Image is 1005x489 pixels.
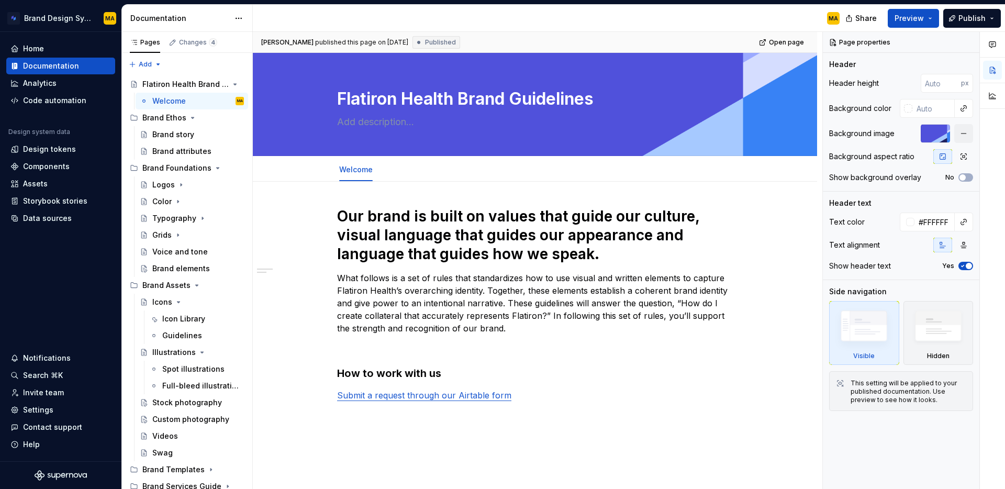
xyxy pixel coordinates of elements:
[23,78,57,88] div: Analytics
[829,261,891,271] div: Show header text
[152,414,229,425] div: Custom photography
[146,377,248,394] a: Full-bleed illustrations
[961,79,969,87] p: px
[139,60,152,69] span: Add
[23,179,48,189] div: Assets
[23,95,86,106] div: Code automation
[23,43,44,54] div: Home
[23,405,53,415] div: Settings
[105,14,115,23] div: MA
[162,330,202,341] div: Guidelines
[152,129,194,140] div: Brand story
[912,99,955,118] input: Auto
[2,7,119,29] button: Brand Design SystemMA
[829,217,865,227] div: Text color
[126,461,248,478] div: Brand Templates
[152,96,186,106] div: Welcome
[24,13,91,24] div: Brand Design System
[136,260,248,277] a: Brand elements
[829,286,887,297] div: Side navigation
[829,198,872,208] div: Header text
[152,297,172,307] div: Icons
[335,158,377,180] div: Welcome
[7,12,20,25] img: d4286e81-bf2d-465c-b469-1298f2b8eabd.png
[152,263,210,274] div: Brand elements
[6,402,115,418] a: Settings
[829,151,914,162] div: Background aspect ratio
[162,364,225,374] div: Spot illustrations
[829,172,921,183] div: Show background overlay
[927,352,950,360] div: Hidden
[6,367,115,384] button: Search ⌘K
[152,397,222,408] div: Stock photography
[23,439,40,450] div: Help
[23,370,63,381] div: Search ⌘K
[339,165,373,174] a: Welcome
[6,384,115,401] a: Invite team
[126,57,165,72] button: Add
[6,350,115,366] button: Notifications
[162,314,205,324] div: Icon Library
[855,13,877,24] span: Share
[136,126,248,143] a: Brand story
[152,146,211,157] div: Brand attributes
[829,78,879,88] div: Header height
[179,38,217,47] div: Changes
[6,193,115,209] a: Storybook stories
[152,180,175,190] div: Logos
[895,13,924,24] span: Preview
[136,143,248,160] a: Brand attributes
[829,128,895,139] div: Background image
[136,394,248,411] a: Stock photography
[136,428,248,444] a: Videos
[35,470,87,481] svg: Supernova Logo
[23,353,71,363] div: Notifications
[23,213,72,224] div: Data sources
[146,327,248,344] a: Guidelines
[8,128,70,136] div: Design system data
[126,160,248,176] div: Brand Foundations
[6,419,115,436] button: Contact support
[335,86,731,112] textarea: Flatiron Health Brand Guidelines
[23,144,76,154] div: Design tokens
[142,163,211,173] div: Brand Foundations
[136,193,248,210] a: Color
[152,431,178,441] div: Videos
[6,75,115,92] a: Analytics
[146,361,248,377] a: Spot illustrations
[853,352,875,360] div: Visible
[152,347,196,358] div: Illustrations
[958,13,986,24] span: Publish
[136,93,248,109] a: WelcomeMA
[162,381,242,391] div: Full-bleed illustrations
[6,210,115,227] a: Data sources
[146,310,248,327] a: Icon Library
[6,92,115,109] a: Code automation
[126,76,248,93] a: Flatiron Health Brand Guidelines
[152,230,172,240] div: Grids
[152,247,208,257] div: Voice and tone
[829,301,899,365] div: Visible
[769,38,804,47] span: Open page
[130,13,229,24] div: Documentation
[921,74,961,93] input: Auto
[152,196,172,207] div: Color
[337,390,511,401] a: Submit a request through our Airtable form
[756,35,809,50] a: Open page
[829,14,838,23] div: MA
[829,59,856,70] div: Header
[142,113,186,123] div: Brand Ethos
[237,96,243,106] div: MA
[136,243,248,260] a: Voice and tone
[136,227,248,243] a: Grids
[888,9,939,28] button: Preview
[142,79,229,90] div: Flatiron Health Brand Guidelines
[6,158,115,175] a: Components
[840,9,884,28] button: Share
[126,277,248,294] div: Brand Assets
[126,109,248,126] div: Brand Ethos
[136,294,248,310] a: Icons
[23,61,79,71] div: Documentation
[337,272,733,335] p: What follows is a set of rules that standardizes how to use visual and written elements to captur...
